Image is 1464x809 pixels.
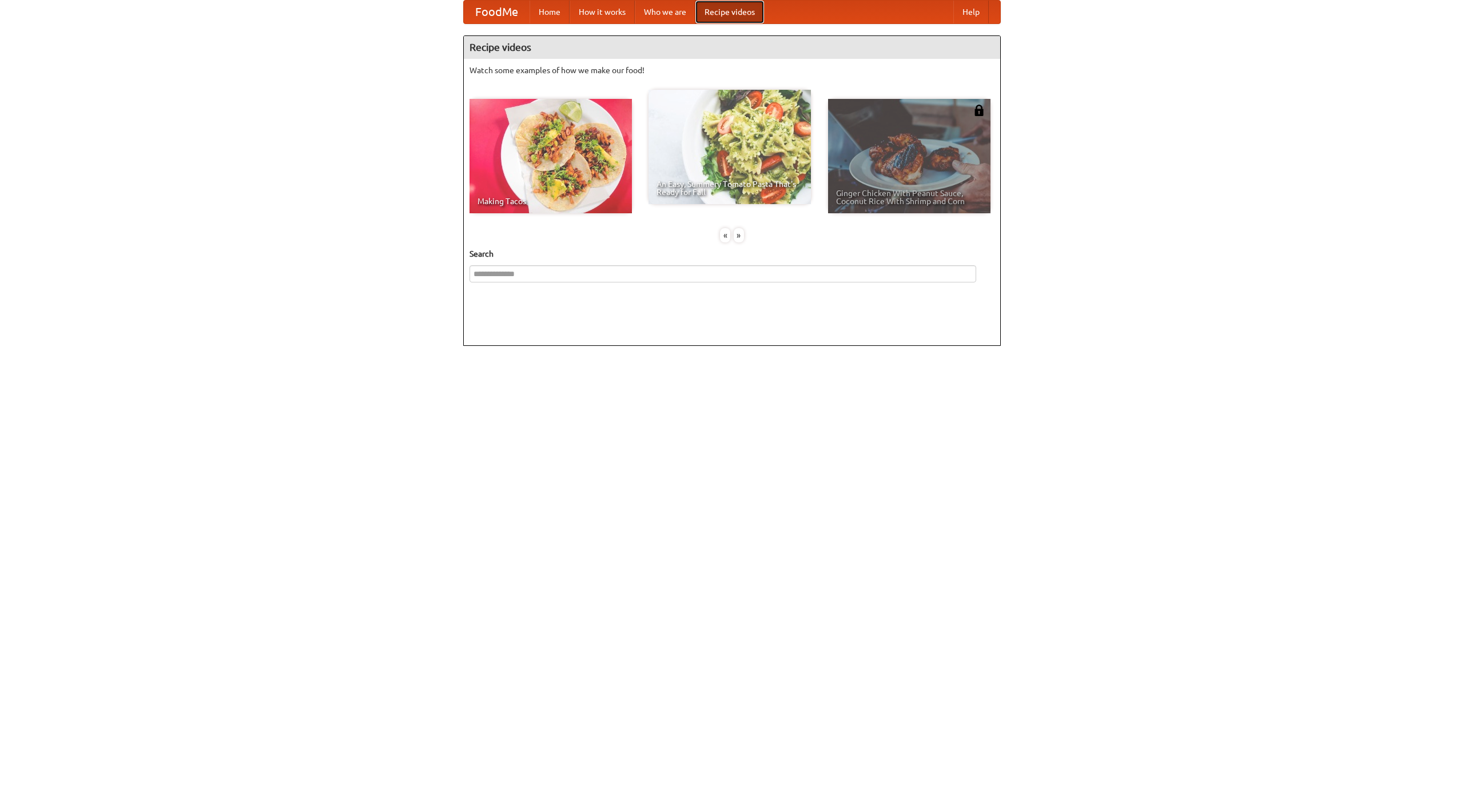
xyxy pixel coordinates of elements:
h5: Search [470,248,994,260]
h4: Recipe videos [464,36,1000,59]
a: An Easy, Summery Tomato Pasta That's Ready for Fall [649,90,811,204]
div: « [720,228,730,242]
a: FoodMe [464,1,530,23]
span: An Easy, Summery Tomato Pasta That's Ready for Fall [657,180,803,196]
a: Who we are [635,1,695,23]
span: Making Tacos [478,197,624,205]
a: Help [953,1,989,23]
a: Recipe videos [695,1,764,23]
a: Making Tacos [470,99,632,213]
a: How it works [570,1,635,23]
img: 483408.png [973,105,985,116]
a: Home [530,1,570,23]
p: Watch some examples of how we make our food! [470,65,994,76]
div: » [734,228,744,242]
